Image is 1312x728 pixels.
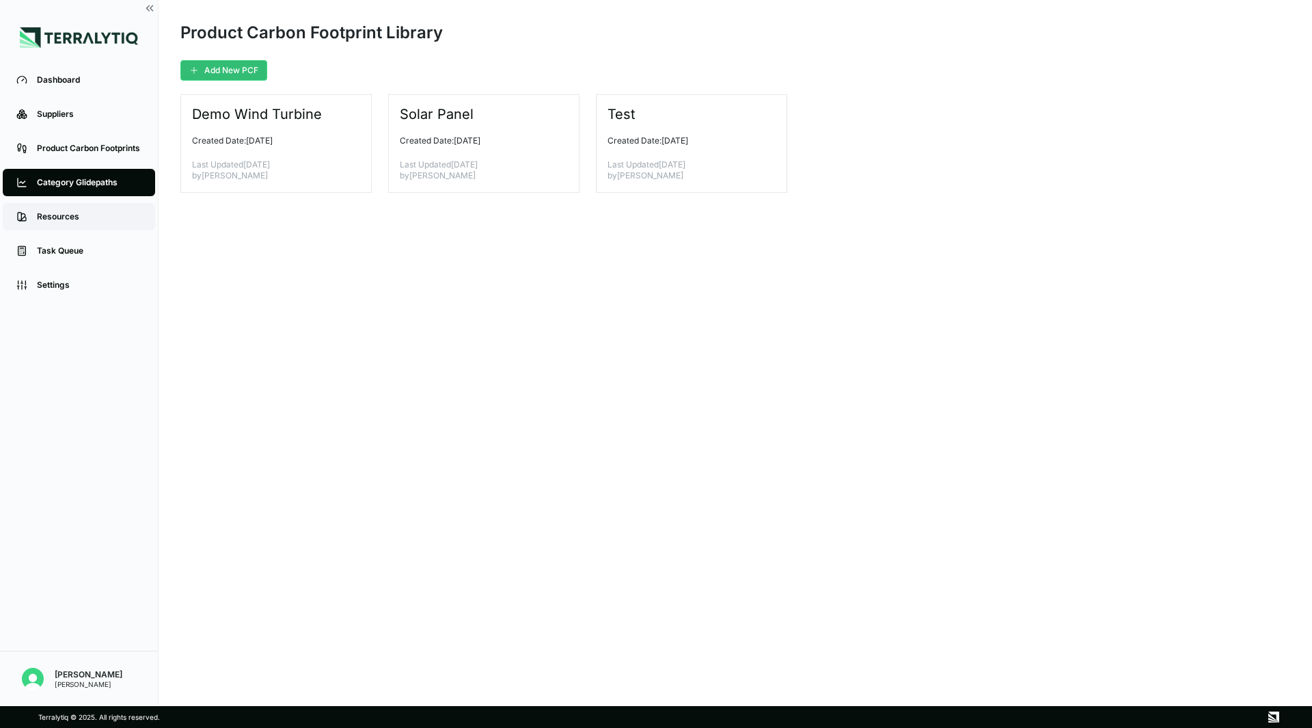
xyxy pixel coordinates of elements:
div: [PERSON_NAME] [55,680,122,688]
p: Created Date: [DATE] [400,135,557,146]
div: Product Carbon Footprints [37,143,141,154]
div: [PERSON_NAME] [55,669,122,680]
p: Created Date: [DATE] [607,135,765,146]
div: Suppliers [37,109,141,120]
div: Task Queue [37,245,141,256]
button: Add New PCF [180,60,267,81]
h3: Test [607,106,637,122]
button: Open user button [16,662,49,695]
p: Created Date: [DATE] [192,135,349,146]
img: Himanshu Hooda [22,668,44,690]
div: Settings [37,280,141,291]
div: Product Carbon Footprint Library [180,22,443,44]
p: Last Updated [DATE] by [PERSON_NAME] [400,159,557,181]
div: Resources [37,211,141,222]
img: Logo [20,27,138,48]
h3: Demo Wind Turbine [192,106,323,122]
div: Category Glidepaths [37,177,141,188]
p: Last Updated [DATE] by [PERSON_NAME] [192,159,349,181]
div: Dashboard [37,75,141,85]
p: Last Updated [DATE] by [PERSON_NAME] [607,159,765,181]
h3: Solar Panel [400,106,475,122]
